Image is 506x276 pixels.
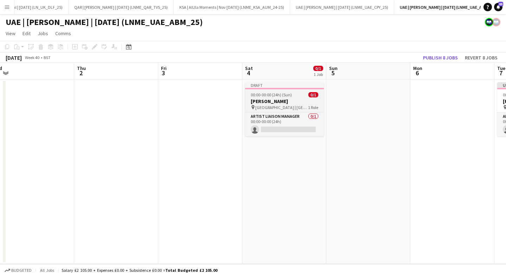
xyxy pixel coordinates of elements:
[394,0,501,14] button: UAE | [PERSON_NAME] | [DATE] (LNME_UAE_ABM_25)
[174,0,290,14] button: KSA | AlUla Moments | Nov [DATE] (LNME_KSA_AUM_24-25)
[329,65,338,71] span: Sun
[44,55,51,60] div: BST
[4,267,33,274] button: Budgeted
[492,18,500,26] app-user-avatar: FAB Recruitment
[23,55,41,60] span: Week 40
[251,92,292,97] span: 00:00-00:00 (24h) (Sun)
[161,65,167,71] span: Fri
[255,105,308,110] span: [GEOGRAPHIC_DATA] | [GEOGRAPHIC_DATA], [GEOGRAPHIC_DATA]
[412,69,422,77] span: 6
[485,18,493,26] app-user-avatar: FAB Recruitment
[6,17,203,27] h1: UAE | [PERSON_NAME] | [DATE] (LNME_UAE_ABM_25)
[245,65,253,71] span: Sat
[308,92,318,97] span: 0/1
[328,69,338,77] span: 5
[314,72,323,77] div: 1 Job
[245,82,324,88] div: Draft
[497,65,505,71] span: Tue
[77,65,86,71] span: Thu
[20,29,33,38] a: Edit
[62,268,217,273] div: Salary £2 105.00 + Expenses £0.00 + Subsistence £0.00 =
[245,98,324,104] h3: [PERSON_NAME]
[35,29,51,38] a: Jobs
[160,69,167,77] span: 3
[52,29,74,38] a: Comms
[38,30,48,37] span: Jobs
[165,268,217,273] span: Total Budgeted £2 105.00
[3,29,18,38] a: View
[6,54,22,61] div: [DATE]
[496,69,505,77] span: 7
[420,53,461,62] button: Publish 8 jobs
[11,268,32,273] span: Budgeted
[498,2,503,6] span: 85
[290,0,394,14] button: UAE | [PERSON_NAME] | [DATE] (LNME_UAE_CPY_25)
[413,65,422,71] span: Mon
[55,30,71,37] span: Comms
[313,66,323,71] span: 0/1
[69,0,174,14] button: QAR | [PERSON_NAME] | [DATE] (LNME_QAR_TVS_25)
[23,30,31,37] span: Edit
[308,105,318,110] span: 1 Role
[245,82,324,136] app-job-card: Draft00:00-00:00 (24h) (Sun)0/1[PERSON_NAME] [GEOGRAPHIC_DATA] | [GEOGRAPHIC_DATA], [GEOGRAPHIC_D...
[244,69,253,77] span: 4
[245,113,324,136] app-card-role: Artist Liaison Manager0/100:00-00:00 (24h)
[462,53,500,62] button: Revert 8 jobs
[76,69,86,77] span: 2
[494,3,502,11] a: 85
[39,268,56,273] span: All jobs
[6,30,15,37] span: View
